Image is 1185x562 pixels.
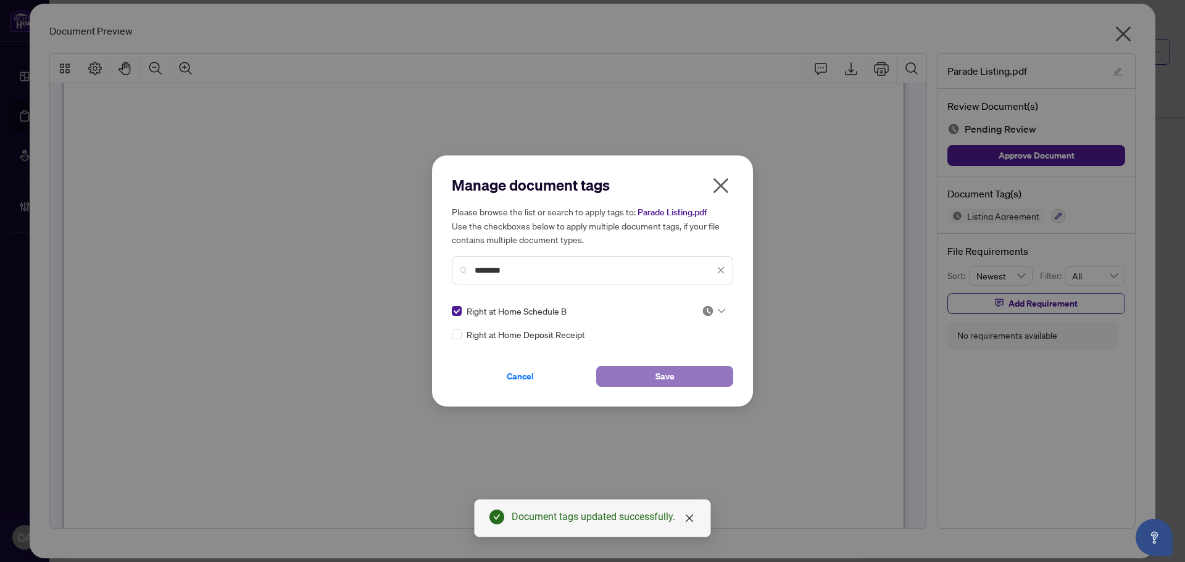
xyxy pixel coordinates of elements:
button: Save [596,366,733,387]
span: Pending Review [702,305,725,317]
span: Parade Listing.pdf [638,207,707,218]
button: Open asap [1136,519,1173,556]
span: Right at Home Schedule B [467,304,567,318]
span: close [717,266,725,275]
div: Document tags updated successfully. [512,510,696,524]
span: Right at Home Deposit Receipt [467,328,585,341]
span: Save [655,366,675,386]
span: close [711,176,731,196]
a: Close [683,511,696,525]
span: close [684,513,694,523]
button: Cancel [452,366,589,387]
h2: Manage document tags [452,175,733,195]
span: check-circle [489,510,504,524]
span: Cancel [507,366,534,386]
h5: Please browse the list or search to apply tags to: Use the checkboxes below to apply multiple doc... [452,205,733,246]
img: status [702,305,714,317]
